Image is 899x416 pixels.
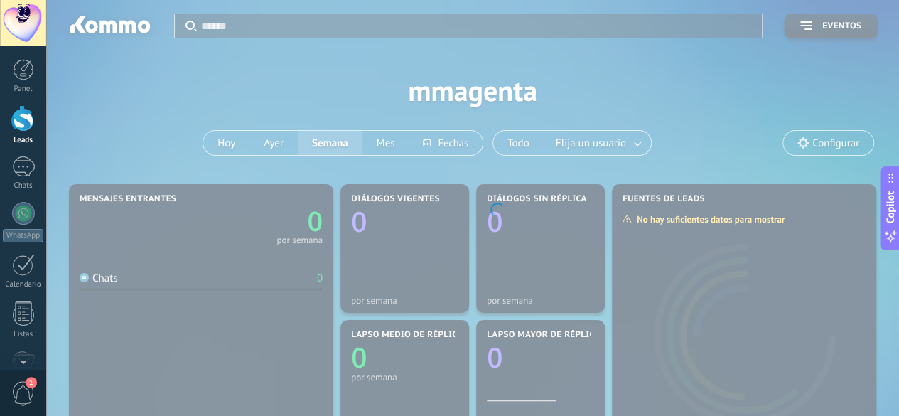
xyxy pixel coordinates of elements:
span: Copilot [883,191,898,223]
div: Calendario [3,280,44,289]
div: Leads [3,136,44,145]
span: 1 [26,377,37,388]
div: Chats [3,181,44,191]
div: Listas [3,330,44,339]
div: WhatsApp [3,229,43,242]
div: Panel [3,85,44,94]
